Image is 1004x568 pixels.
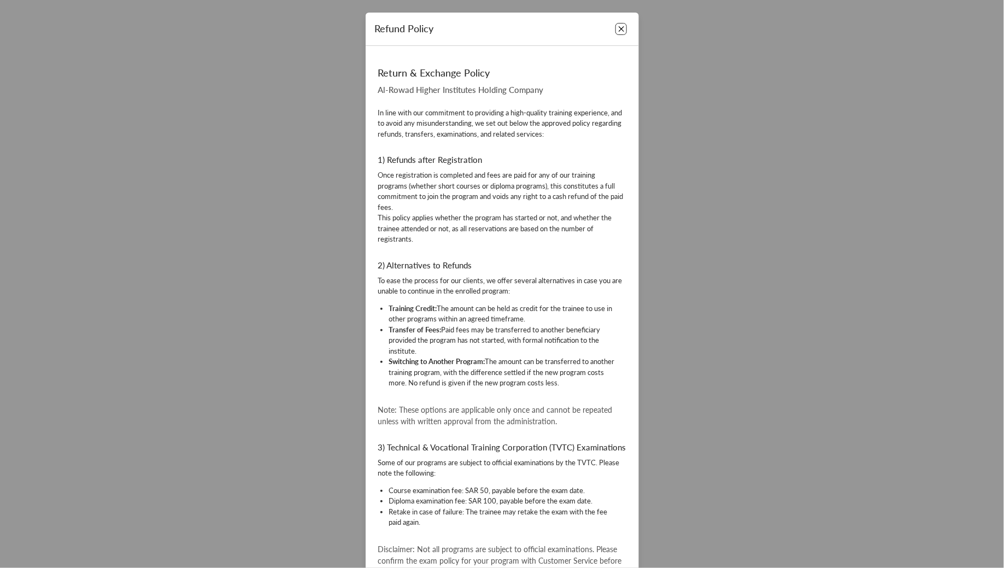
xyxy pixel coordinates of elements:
[389,303,615,325] li: The amount can be held as credit for the trainee to use in other programs within an agreed timefr...
[389,496,615,507] li: Diploma examination fee: SAR 100, payable before the exam date.
[378,67,626,79] h3: Return & Exchange Policy
[378,85,626,95] h4: Al-Rowad Higher Institutes Holding Company
[615,23,627,35] button: Close
[374,23,433,35] h4: Refund Policy
[378,170,626,245] p: Once registration is completed and fees are paid for any of our training programs (whether short ...
[389,304,437,313] strong: Training Credit:
[389,325,441,334] strong: Transfer of Fees:
[378,155,626,165] h5: 1) Refunds after Registration
[389,485,615,496] li: Course examination fee: SAR 50, payable before the exam date.
[389,356,615,389] li: The amount can be transferred to another training program, with the difference settled if the new...
[378,404,626,427] p: Note: These options are applicable only once and cannot be repeated unless with written approval ...
[378,260,626,270] h5: 2) Alternatives to Refunds
[389,325,615,357] li: Paid fees may be transferred to another beneficiary provided the program has not started, with fo...
[378,108,626,140] p: In line with our commitment to providing a high-quality training experience, and to avoid any mis...
[389,507,615,528] li: Retake in case of failure: The trainee may retake the exam with the fee paid again.
[378,276,626,297] p: To ease the process for our clients, we offer several alternatives in case you are unable to cont...
[378,458,626,479] p: Some of our programs are subject to official examinations by the TVTC. Please note the following:
[389,357,485,366] strong: Switching to Another Program:
[378,442,626,452] h5: 3) Technical & Vocational Training Corporation (TVTC) Examinations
